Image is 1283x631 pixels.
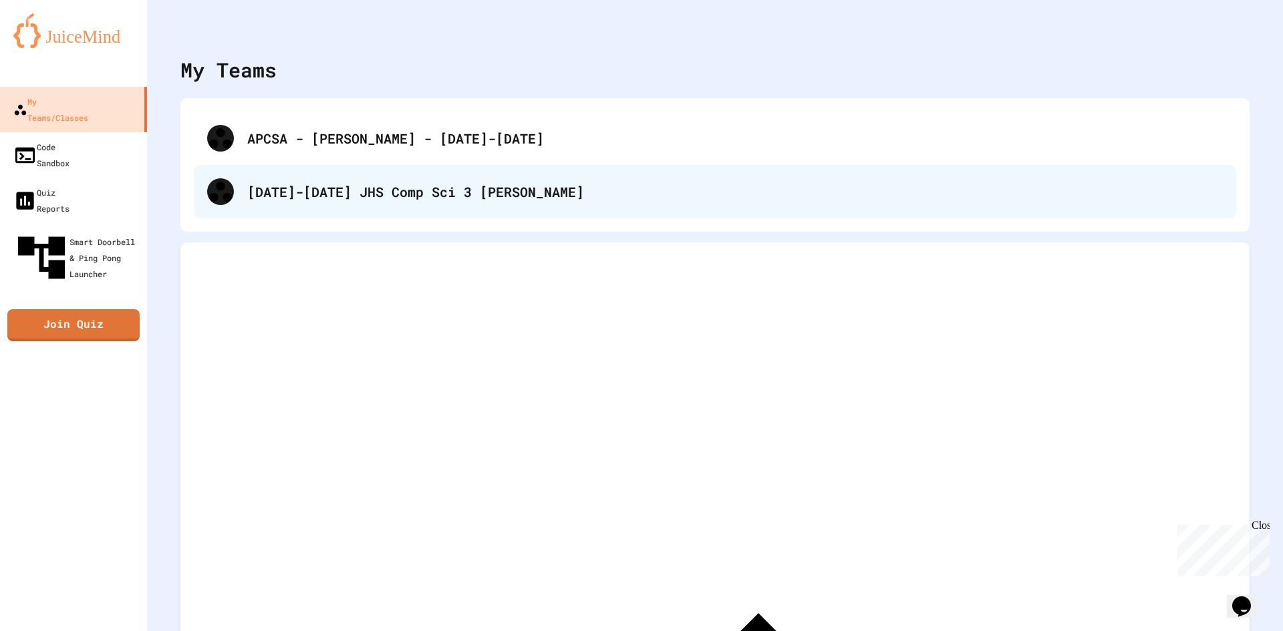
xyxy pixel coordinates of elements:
iframe: chat widget [1227,578,1270,618]
div: Code Sandbox [13,139,69,171]
img: logo-orange.svg [13,13,134,48]
div: My Teams/Classes [13,93,88,126]
div: Chat with us now!Close [5,5,92,85]
iframe: chat widget [1172,519,1270,576]
div: Quiz Reports [13,184,69,216]
div: My Teams [180,55,277,85]
div: APCSA - [PERSON_NAME] - [DATE]-[DATE] [247,128,1223,148]
a: Join Quiz [7,309,140,341]
div: Smart Doorbell & Ping Pong Launcher [13,230,142,286]
div: APCSA - [PERSON_NAME] - [DATE]-[DATE] [194,112,1236,165]
div: [DATE]-[DATE] JHS Comp Sci 3 [PERSON_NAME] [247,182,1223,202]
div: [DATE]-[DATE] JHS Comp Sci 3 [PERSON_NAME] [194,165,1236,218]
